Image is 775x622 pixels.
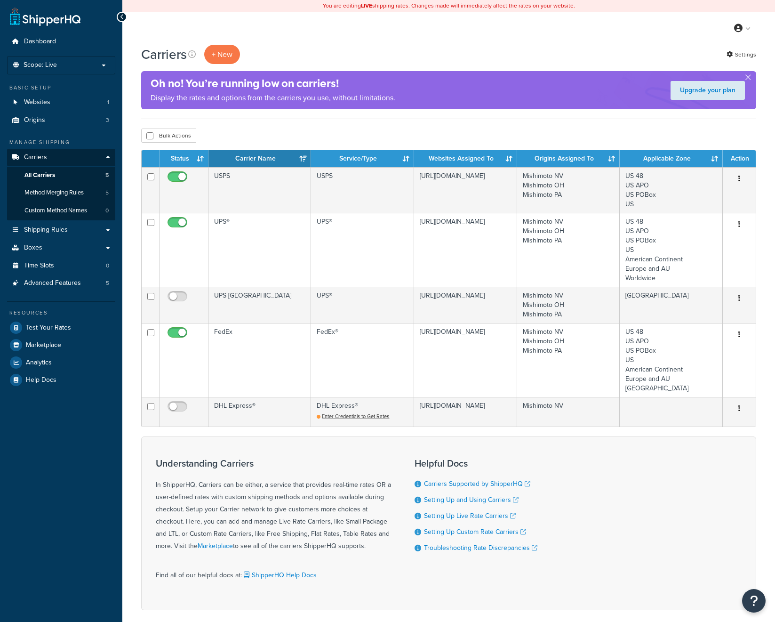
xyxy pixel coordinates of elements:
li: Carriers [7,149,115,220]
a: Setting Up and Using Carriers [424,495,519,505]
span: Advanced Features [24,279,81,287]
td: UPS® [311,287,414,323]
span: 5 [106,279,109,287]
span: Time Slots [24,262,54,270]
a: Setting Up Live Rate Carriers [424,511,516,521]
td: DHL Express® [208,397,311,427]
td: Mishimoto NV Mishimoto OH Mishimoto PA [517,323,620,397]
th: Applicable Zone: activate to sort column ascending [620,150,723,167]
td: Mishimoto NV Mishimoto OH Mishimoto PA [517,167,620,213]
td: USPS [208,167,311,213]
th: Service/Type: activate to sort column ascending [311,150,414,167]
span: 0 [106,262,109,270]
a: Carriers [7,149,115,166]
li: Websites [7,94,115,111]
a: Marketplace [7,337,115,354]
div: In ShipperHQ, Carriers can be either, a service that provides real-time rates OR a user-defined r... [156,458,391,552]
h1: Carriers [141,45,187,64]
a: Boxes [7,239,115,257]
a: Help Docs [7,372,115,388]
td: [URL][DOMAIN_NAME] [414,167,517,213]
a: Origins 3 [7,112,115,129]
span: Marketplace [26,341,61,349]
h3: Helpful Docs [415,458,537,469]
td: US 48 US APO US POBox US [620,167,723,213]
div: Resources [7,309,115,317]
div: Manage Shipping [7,138,115,146]
a: All Carriers 5 [7,167,115,184]
span: 3 [106,116,109,124]
span: Test Your Rates [26,324,71,332]
span: Scope: Live [24,61,57,69]
a: Troubleshooting Rate Discrepancies [424,543,537,553]
span: Help Docs [26,376,56,384]
td: US 48 US APO US POBox US American Continent Europe and AU [GEOGRAPHIC_DATA] [620,323,723,397]
span: Method Merging Rules [24,189,84,197]
a: Setting Up Custom Rate Carriers [424,527,526,537]
a: ShipperHQ Help Docs [242,570,317,580]
button: Open Resource Center [742,589,766,613]
a: Time Slots 0 [7,257,115,275]
a: Shipping Rules [7,221,115,239]
span: Dashboard [24,38,56,46]
td: FedEx [208,323,311,397]
li: Time Slots [7,257,115,275]
span: Boxes [24,244,42,252]
td: [URL][DOMAIN_NAME] [414,323,517,397]
span: 5 [105,171,109,179]
h3: Understanding Carriers [156,458,391,469]
a: Settings [727,48,756,61]
td: US 48 US APO US POBox US American Continent Europe and AU Worldwide [620,213,723,287]
span: Websites [24,98,50,106]
li: Custom Method Names [7,202,115,219]
span: Origins [24,116,45,124]
a: Enter Credentials to Get Rates [317,412,389,420]
a: Websites 1 [7,94,115,111]
th: Status: activate to sort column ascending [160,150,208,167]
a: Custom Method Names 0 [7,202,115,219]
li: Origins [7,112,115,129]
td: [GEOGRAPHIC_DATA] [620,287,723,323]
td: Mishimoto NV Mishimoto OH Mishimoto PA [517,287,620,323]
a: Marketplace [198,541,233,551]
td: UPS® [208,213,311,287]
th: Websites Assigned To: activate to sort column ascending [414,150,517,167]
span: Enter Credentials to Get Rates [322,412,389,420]
td: [URL][DOMAIN_NAME] [414,213,517,287]
span: Analytics [26,359,52,367]
th: Carrier Name: activate to sort column ascending [208,150,311,167]
a: Test Your Rates [7,319,115,336]
td: DHL Express® [311,397,414,427]
th: Origins Assigned To: activate to sort column ascending [517,150,620,167]
li: All Carriers [7,167,115,184]
a: Advanced Features 5 [7,275,115,292]
td: USPS [311,167,414,213]
a: Upgrade your plan [671,81,745,100]
a: Dashboard [7,33,115,50]
span: 1 [107,98,109,106]
p: Display the rates and options from the carriers you use, without limitations. [151,91,395,105]
td: [URL][DOMAIN_NAME] [414,397,517,427]
td: [URL][DOMAIN_NAME] [414,287,517,323]
span: 0 [105,207,109,215]
td: Mishimoto NV Mishimoto OH Mishimoto PA [517,213,620,287]
td: UPS® [311,213,414,287]
button: + New [204,45,240,64]
th: Action [723,150,756,167]
div: Basic Setup [7,84,115,92]
a: ShipperHQ Home [10,7,80,26]
b: LIVE [361,1,372,10]
h4: Oh no! You’re running low on carriers! [151,76,395,91]
a: Carriers Supported by ShipperHQ [424,479,530,489]
button: Bulk Actions [141,129,196,143]
span: Carriers [24,153,47,162]
li: Method Merging Rules [7,184,115,202]
a: Analytics [7,354,115,371]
